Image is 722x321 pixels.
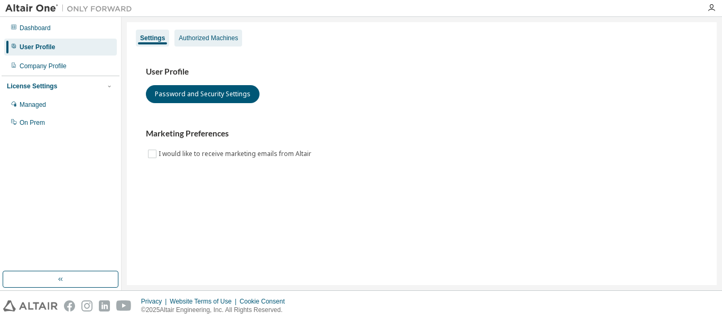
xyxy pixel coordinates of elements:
div: Authorized Machines [179,34,238,42]
div: Managed [20,100,46,109]
div: Cookie Consent [239,297,291,306]
img: altair_logo.svg [3,300,58,311]
p: © 2025 Altair Engineering, Inc. All Rights Reserved. [141,306,291,315]
div: On Prem [20,118,45,127]
div: Privacy [141,297,170,306]
img: facebook.svg [64,300,75,311]
div: Website Terms of Use [170,297,239,306]
div: License Settings [7,82,57,90]
div: Dashboard [20,24,51,32]
img: youtube.svg [116,300,132,311]
div: Company Profile [20,62,67,70]
img: instagram.svg [81,300,92,311]
label: I would like to receive marketing emails from Altair [159,148,313,160]
img: Altair One [5,3,137,14]
div: Settings [140,34,165,42]
img: linkedin.svg [99,300,110,311]
h3: Marketing Preferences [146,129,698,139]
button: Password and Security Settings [146,85,260,103]
div: User Profile [20,43,55,51]
h3: User Profile [146,67,698,77]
